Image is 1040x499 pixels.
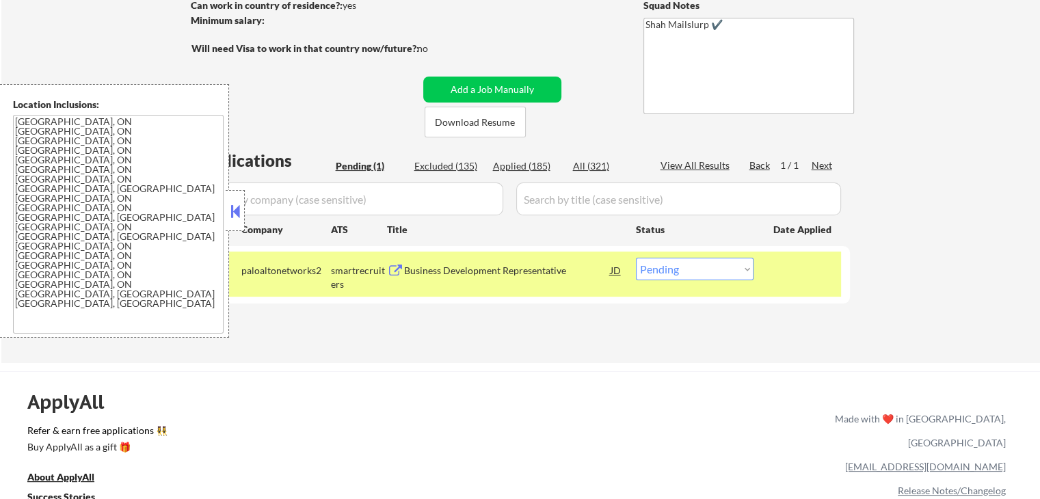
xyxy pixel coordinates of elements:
a: Buy ApplyAll as a gift 🎁 [27,440,164,457]
a: Release Notes/Changelog [898,485,1006,496]
div: 1 / 1 [780,159,812,172]
div: Excluded (135) [414,159,483,173]
button: Download Resume [425,107,526,137]
div: no [417,42,456,55]
div: Location Inclusions: [13,98,224,111]
div: JD [609,258,623,282]
div: paloaltonetworks2 [241,264,331,278]
a: About ApplyAll [27,470,114,487]
div: Company [241,223,331,237]
strong: Will need Visa to work in that country now/future?: [191,42,419,54]
button: Add a Job Manually [423,77,561,103]
div: ATS [331,223,387,237]
strong: Minimum salary: [191,14,265,26]
div: Back [749,159,771,172]
div: View All Results [661,159,734,172]
a: [EMAIL_ADDRESS][DOMAIN_NAME] [845,461,1006,472]
div: Buy ApplyAll as a gift 🎁 [27,442,164,452]
div: Title [387,223,623,237]
u: About ApplyAll [27,471,94,483]
div: Made with ❤️ in [GEOGRAPHIC_DATA], [GEOGRAPHIC_DATA] [829,407,1006,455]
div: Next [812,159,834,172]
div: Pending (1) [336,159,404,173]
div: ApplyAll [27,390,120,414]
div: Date Applied [773,223,834,237]
a: Refer & earn free applications 👯‍♀️ [27,426,549,440]
div: Business Development Representative [404,264,611,278]
div: Applications [196,152,331,169]
div: Applied (185) [493,159,561,173]
div: smartrecruiters [331,264,387,291]
input: Search by company (case sensitive) [196,183,503,215]
div: Status [636,217,754,241]
input: Search by title (case sensitive) [516,183,841,215]
div: All (321) [573,159,641,173]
